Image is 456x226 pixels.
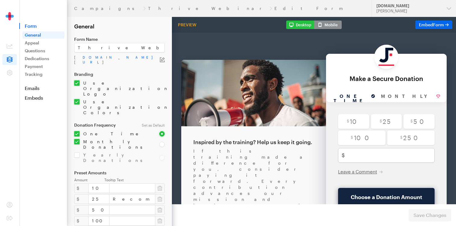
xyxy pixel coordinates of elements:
div: [DOMAIN_NAME] [376,3,442,8]
div: $ [74,205,89,215]
a: Campaigns [74,6,141,11]
div: Set as Default [138,123,168,128]
span: Form [19,23,67,29]
a: Appeal [22,39,65,47]
a: Embeds [19,95,67,101]
div: [PERSON_NAME] [376,8,442,14]
a: [DOMAIN_NAME][URL] [74,55,160,65]
a: EmbedForm [415,21,452,29]
a: Thrive Webinar [148,6,267,11]
a: General [22,31,65,39]
button: Choose a Donation Amount [179,155,275,173]
label: Preset Amounts [74,170,165,175]
label: Branding [74,72,165,77]
a: Payment [22,63,65,70]
div: $ [74,216,89,226]
a: Emails [19,85,67,91]
label: Use Organization Logo [80,80,165,97]
label: Tooltip Text [104,178,165,182]
div: Preview [176,22,199,27]
span: Embed [419,22,444,27]
div: $ [74,183,89,193]
span: Leave a Comment [179,136,217,142]
label: Form Name [74,37,165,42]
button: Leave a Comment [179,136,223,142]
div: Make a Secure Donation [173,42,281,49]
img: cover.jpg [22,27,166,94]
a: Questions [22,47,65,54]
span: Form [433,22,444,27]
label: Use Organization Colors [80,99,165,115]
label: Amount [74,178,104,182]
a: Tracking [22,71,65,78]
button: Mobile [314,21,342,29]
label: Donation Frequency [74,123,135,128]
div: Inspired by the training? Help us keep it going. [34,106,154,113]
h2: General [74,23,165,30]
a: Dedications [22,55,65,62]
div: $ [74,194,89,204]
